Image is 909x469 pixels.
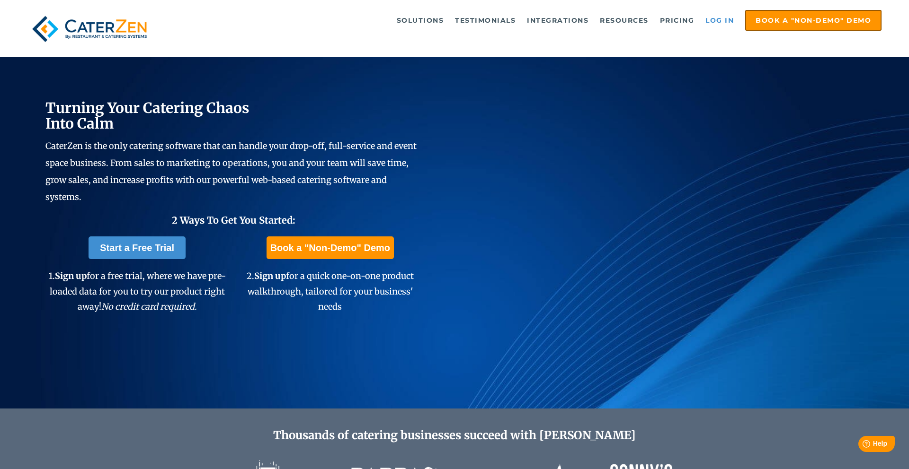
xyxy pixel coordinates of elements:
span: Sign up [55,270,87,281]
span: Sign up [254,270,286,281]
span: 2 Ways To Get You Started: [172,214,295,226]
a: Start a Free Trial [89,236,186,259]
a: Testimonials [450,11,520,30]
iframe: Help widget launcher [825,432,899,459]
span: 2. for a quick one-on-one product walkthrough, tailored for your business' needs [247,270,414,312]
span: 1. for a free trial, where we have pre-loaded data for you to try our product right away! [49,270,226,312]
span: Turning Your Catering Chaos Into Calm [45,99,250,132]
a: Book a "Non-Demo" Demo [267,236,394,259]
a: Pricing [655,11,699,30]
a: Integrations [522,11,593,30]
img: caterzen [27,10,151,48]
a: Book a "Non-Demo" Demo [745,10,882,31]
em: No credit card required. [101,301,197,312]
a: Resources [595,11,653,30]
a: Log in [701,11,739,30]
div: Navigation Menu [173,10,882,31]
span: CaterZen is the only catering software that can handle your drop-off, full-service and event spac... [45,140,417,202]
h2: Thousands of catering businesses succeed with [PERSON_NAME] [91,429,818,443]
a: Solutions [392,11,449,30]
